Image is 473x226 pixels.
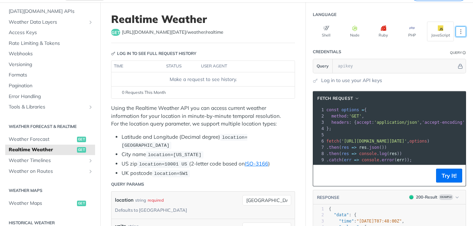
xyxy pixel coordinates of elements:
[135,195,146,205] div: string
[317,63,329,69] span: Query
[9,200,75,207] span: Weather Maps
[313,218,324,224] div: 3
[317,170,326,181] button: Copy to clipboard
[88,169,93,174] button: Show subpages for Weather on Routes
[321,77,382,84] a: Log in to use your API keys
[9,93,93,100] span: Error Handling
[326,158,412,162] span: . ( . ( ));
[5,38,95,49] a: Rate Limiting & Tokens
[334,212,349,217] span: "data"
[5,81,95,91] a: Pagination
[313,119,325,126] div: 3
[313,11,336,18] div: Language
[313,126,325,132] div: 4
[422,120,465,125] span: 'accept-encoding'
[5,187,95,194] h2: Weather Maps
[77,137,86,142] span: get
[9,104,86,111] span: Tools & Libraries
[114,76,292,83] div: Make a request to see history.
[457,63,464,70] button: Hide
[313,151,325,157] div: 8
[5,49,95,59] a: Webhooks
[354,158,359,162] span: =>
[313,22,340,41] button: Shell
[5,220,95,226] h2: Historical Weather
[317,194,340,201] button: RESPONSE
[313,132,325,138] div: 5
[9,50,93,57] span: Webhooks
[9,82,93,89] span: Pagination
[313,157,325,163] div: 9
[326,151,402,156] span: . ( . ( ))
[326,145,387,150] span: . ( . ())
[349,114,362,119] span: 'GET'
[382,158,394,162] span: error
[313,212,324,218] div: 2
[9,146,75,153] span: Realtime Weather
[439,194,453,200] span: Example
[427,22,454,41] button: JavaScript
[450,50,466,55] div: QueryInformation
[341,145,349,150] span: res
[339,219,354,224] span: "time"
[122,89,166,96] span: 0 Requests This Month
[9,136,75,143] span: Weather Forecast
[357,219,402,224] span: "[DATE]T07:48:00Z"
[115,195,133,205] label: location
[111,13,295,25] h1: Realtime Weather
[5,91,95,102] a: Error Handling
[77,147,86,153] span: get
[9,72,93,79] span: Formats
[9,29,93,36] span: Access Keys
[351,145,356,150] span: =>
[458,29,464,35] svg: More ellipsis
[5,27,95,38] a: Access Keys
[139,162,187,167] span: location=10001 US
[164,61,199,72] th: status
[5,6,95,17] a: [DATE][DOMAIN_NAME] APIs
[370,22,397,41] button: Ruby
[148,195,164,205] div: required
[9,40,93,47] span: Rate Limiting & Tokens
[369,145,379,150] span: json
[463,51,466,55] i: Information
[329,145,339,150] span: then
[315,95,362,102] button: fetch Request
[122,133,295,150] li: Latitude and Longitude (Decimal degree)
[398,22,425,41] button: PHP
[344,158,352,162] span: err
[450,50,462,55] div: Query
[111,51,115,56] svg: Key
[88,19,93,25] button: Show subpages for Weather Data Layers
[5,102,95,112] a: Tools & LibrariesShow subpages for Tools & Libraries
[329,151,339,156] span: then
[329,212,357,217] span: : {
[122,160,295,168] li: US zip (2-letter code based on )
[341,107,359,112] span: options
[5,123,95,130] h2: Weather Forecast & realtime
[389,151,397,156] span: res
[313,144,325,151] div: 7
[199,61,281,72] th: user agent
[329,158,341,162] span: catch
[317,95,353,102] span: fetch Request
[5,198,95,209] a: Weather Mapsget
[359,145,367,150] span: res
[5,134,95,145] a: Weather Forecastget
[329,207,331,211] span: {
[351,151,356,156] span: =>
[122,169,295,177] li: UK postcode
[357,120,372,125] span: accept
[154,171,188,176] span: location=SW1
[326,139,429,144] span: ( , )
[334,59,457,73] input: apikey
[331,120,349,125] span: headers
[341,22,368,41] button: Node
[115,205,187,215] div: Defaults to [GEOGRAPHIC_DATA]
[313,206,324,212] div: 1
[111,29,120,36] span: get
[362,107,364,112] span: =
[9,157,86,164] span: Weather Timelines
[397,158,404,162] span: err
[111,61,164,72] th: time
